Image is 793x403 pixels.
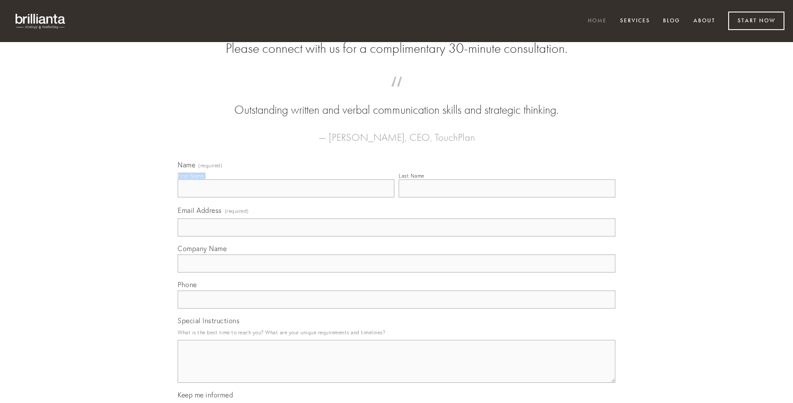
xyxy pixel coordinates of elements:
[191,118,602,146] figcaption: — [PERSON_NAME], CEO, TouchPlan
[178,40,615,57] h2: Please connect with us for a complimentary 30-minute consultation.
[191,85,602,118] blockquote: Outstanding written and verbal communication skills and strategic thinking.
[688,14,721,28] a: About
[614,14,656,28] a: Services
[178,391,233,399] span: Keep me informed
[657,14,686,28] a: Blog
[178,161,195,169] span: Name
[178,327,615,338] p: What is the best time to reach you? What are your unique requirements and timelines?
[191,85,602,102] span: “
[399,173,424,179] div: Last Name
[178,280,197,289] span: Phone
[178,206,222,215] span: Email Address
[178,316,239,325] span: Special Instructions
[225,205,249,217] span: (required)
[582,14,612,28] a: Home
[198,163,222,168] span: (required)
[178,173,204,179] div: First Name
[178,244,227,253] span: Company Name
[728,12,784,30] a: Start Now
[9,9,73,33] img: brillianta - research, strategy, marketing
